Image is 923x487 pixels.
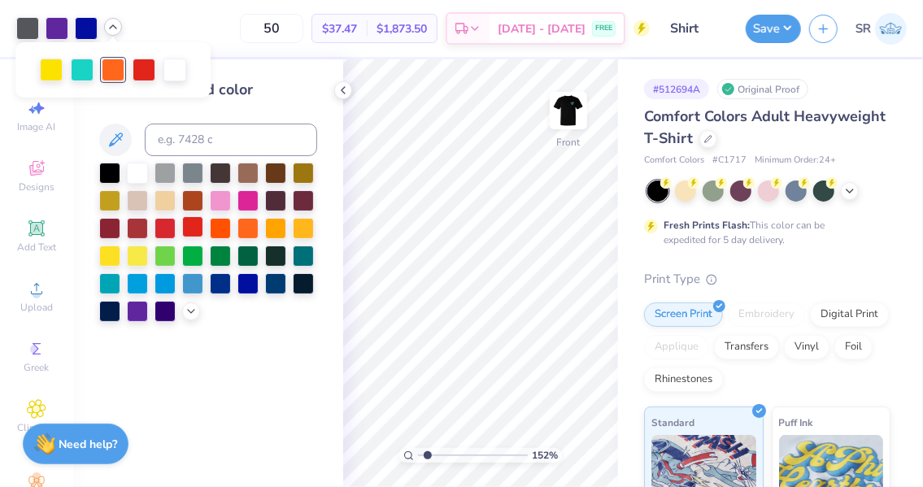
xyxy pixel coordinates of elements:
[377,20,427,37] span: $1,873.50
[240,14,303,43] input: – –
[664,218,864,247] div: This color can be expedited for 5 day delivery.
[532,448,558,463] span: 152 %
[644,79,709,99] div: # 512694A
[651,414,694,431] span: Standard
[595,23,612,34] span: FREE
[834,335,873,359] div: Foil
[717,79,808,99] div: Original Proof
[644,335,709,359] div: Applique
[498,20,586,37] span: [DATE] - [DATE]
[644,270,890,289] div: Print Type
[8,421,65,447] span: Clipart & logos
[714,335,779,359] div: Transfers
[557,135,581,150] div: Front
[59,437,118,452] strong: Need help?
[664,219,750,232] strong: Fresh Prints Flash:
[644,302,723,327] div: Screen Print
[19,180,54,193] span: Designs
[20,301,53,314] span: Upload
[810,302,889,327] div: Digital Print
[856,13,907,45] a: SR
[755,154,836,167] span: Minimum Order: 24 +
[712,154,747,167] span: # C1717
[552,94,585,127] img: Front
[728,302,805,327] div: Embroidery
[644,154,704,167] span: Comfort Colors
[784,335,829,359] div: Vinyl
[145,124,317,156] input: e.g. 7428 c
[644,367,723,392] div: Rhinestones
[779,414,813,431] span: Puff Ink
[18,120,56,133] span: Image AI
[322,20,357,37] span: $37.47
[875,13,907,45] img: Silvia Romero
[644,107,886,148] span: Comfort Colors Adult Heavyweight T-Shirt
[746,15,801,43] button: Save
[17,241,56,254] span: Add Text
[658,12,738,45] input: Untitled Design
[856,20,871,38] span: SR
[24,361,50,374] span: Greek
